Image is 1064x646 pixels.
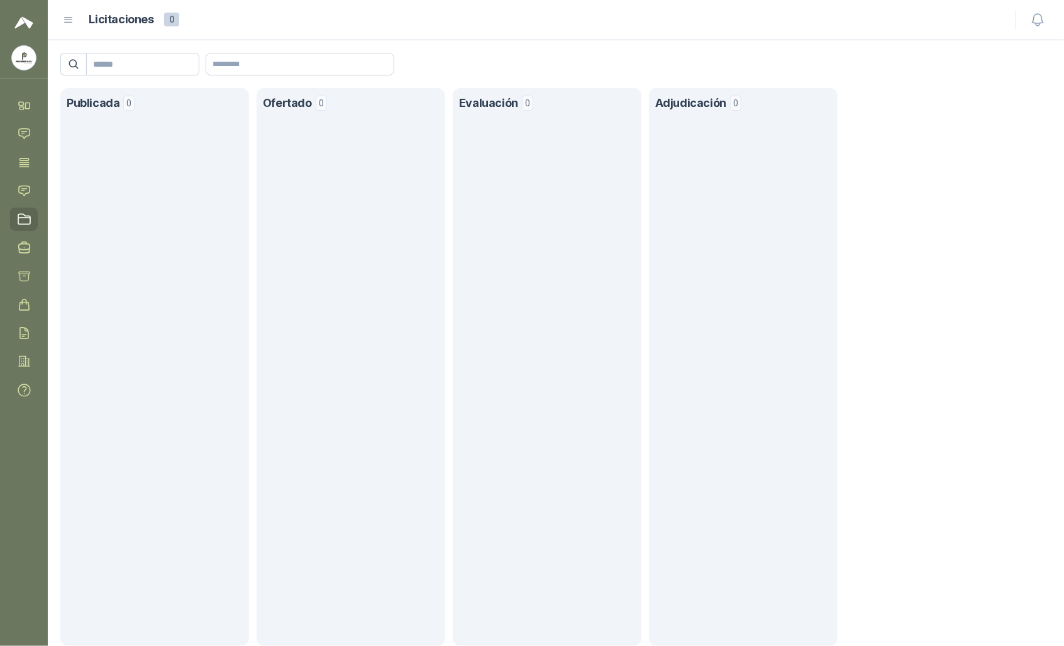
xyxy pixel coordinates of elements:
h1: Evaluación [459,94,518,113]
h1: Licitaciones [89,11,154,29]
h1: Publicada [67,94,119,113]
span: 0 [164,13,179,26]
h1: Adjudicación [655,94,726,113]
img: Company Logo [12,46,36,70]
span: 0 [316,96,327,111]
span: 0 [123,96,135,111]
span: 0 [522,96,533,111]
img: Logo peakr [14,15,33,30]
span: 0 [730,96,741,111]
h1: Ofertado [263,94,312,113]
